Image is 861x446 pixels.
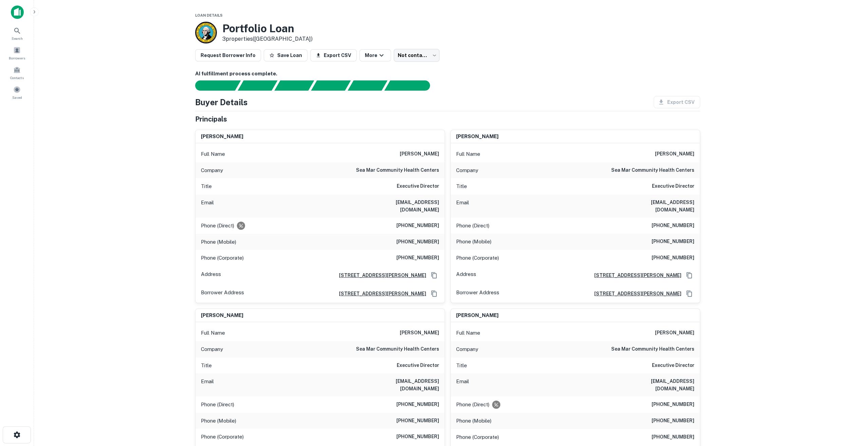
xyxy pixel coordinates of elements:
h6: [PERSON_NAME] [400,150,439,158]
h6: Executive Director [397,182,439,190]
div: Principals found, still searching for contact information. This may take time... [348,80,387,91]
button: Copy Address [684,270,694,280]
p: Phone (Mobile) [456,238,491,246]
h6: sea mar community health centers [611,166,694,174]
h6: sea mar community health centers [356,345,439,353]
p: Title [456,182,467,190]
p: Email [201,199,214,213]
p: Phone (Direct) [456,401,489,409]
h6: [PHONE_NUMBER] [652,433,694,441]
h6: [PHONE_NUMBER] [396,238,439,246]
a: Borrowers [2,44,32,62]
h6: [EMAIL_ADDRESS][DOMAIN_NAME] [358,377,439,392]
h5: Principals [195,114,227,124]
div: Your request is received and processing... [238,80,277,91]
span: Contacts [10,75,24,80]
div: Not contacted [394,49,439,62]
p: Email [201,377,214,392]
p: Phone (Direct) [201,222,234,230]
p: Company [201,345,223,353]
h6: [EMAIL_ADDRESS][DOMAIN_NAME] [613,199,694,213]
p: Full Name [456,150,480,158]
a: [STREET_ADDRESS][PERSON_NAME] [589,272,681,279]
p: Full Name [201,329,225,337]
h6: AI fulfillment process complete. [195,70,700,78]
p: Phone (Mobile) [201,417,236,425]
h6: [PHONE_NUMBER] [652,401,694,409]
h6: [PHONE_NUMBER] [396,417,439,425]
p: Company [456,345,478,353]
p: Company [201,166,223,174]
p: Title [201,182,212,190]
div: Principals found, AI now looking for contact information... [311,80,351,91]
h4: Buyer Details [195,96,248,108]
p: Email [456,377,469,392]
h6: [PHONE_NUMBER] [652,417,694,425]
p: Borrower Address [201,289,244,299]
h6: [PHONE_NUMBER] [652,238,694,246]
p: Borrower Address [456,289,499,299]
span: Borrowers [9,55,25,61]
p: Phone (Mobile) [201,238,236,246]
button: Export CSV [310,49,357,61]
p: Full Name [456,329,480,337]
h6: sea mar community health centers [611,345,694,353]
p: Phone (Corporate) [201,433,244,441]
h6: [PERSON_NAME] [456,312,499,319]
div: Documents found, AI parsing details... [274,80,314,91]
h6: [PHONE_NUMBER] [396,401,439,409]
h6: [PERSON_NAME] [201,133,243,141]
p: Phone (Direct) [201,401,234,409]
a: [STREET_ADDRESS][PERSON_NAME] [334,290,426,297]
h6: Executive Director [397,361,439,370]
h6: Executive Director [652,182,694,190]
p: Email [456,199,469,213]
p: 3 properties ([GEOGRAPHIC_DATA]) [222,35,313,43]
p: Phone (Corporate) [456,433,499,441]
a: Contacts [2,63,32,82]
p: Full Name [201,150,225,158]
iframe: Chat Widget [827,392,861,424]
button: Copy Address [684,289,694,299]
h6: [EMAIL_ADDRESS][DOMAIN_NAME] [613,377,694,392]
h3: Portfolio Loan [222,22,313,35]
div: Requests to not be contacted at this number [492,401,500,409]
p: Company [456,166,478,174]
h6: Executive Director [652,361,694,370]
button: Copy Address [429,289,439,299]
h6: [EMAIL_ADDRESS][DOMAIN_NAME] [358,199,439,213]
h6: [PERSON_NAME] [201,312,243,319]
img: capitalize-icon.png [11,5,24,19]
button: Copy Address [429,270,439,280]
h6: [PHONE_NUMBER] [396,254,439,262]
button: Save Loan [264,49,307,61]
h6: [PERSON_NAME] [655,150,694,158]
h6: [PERSON_NAME] [655,329,694,337]
a: [STREET_ADDRESS][PERSON_NAME] [334,272,426,279]
h6: [PERSON_NAME] [456,133,499,141]
button: More [359,49,391,61]
p: Phone (Mobile) [456,417,491,425]
h6: [PERSON_NAME] [400,329,439,337]
p: Phone (Corporate) [456,254,499,262]
span: Search [12,36,23,41]
h6: sea mar community health centers [356,166,439,174]
div: Search [2,24,32,42]
h6: [PHONE_NUMBER] [396,222,439,230]
a: Saved [2,83,32,101]
p: Phone (Direct) [456,222,489,230]
div: Requests to not be contacted at this number [237,222,245,230]
p: Address [201,270,221,280]
a: [STREET_ADDRESS][PERSON_NAME] [589,290,681,297]
button: Request Borrower Info [195,49,261,61]
h6: [PHONE_NUMBER] [652,254,694,262]
p: Title [201,361,212,370]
